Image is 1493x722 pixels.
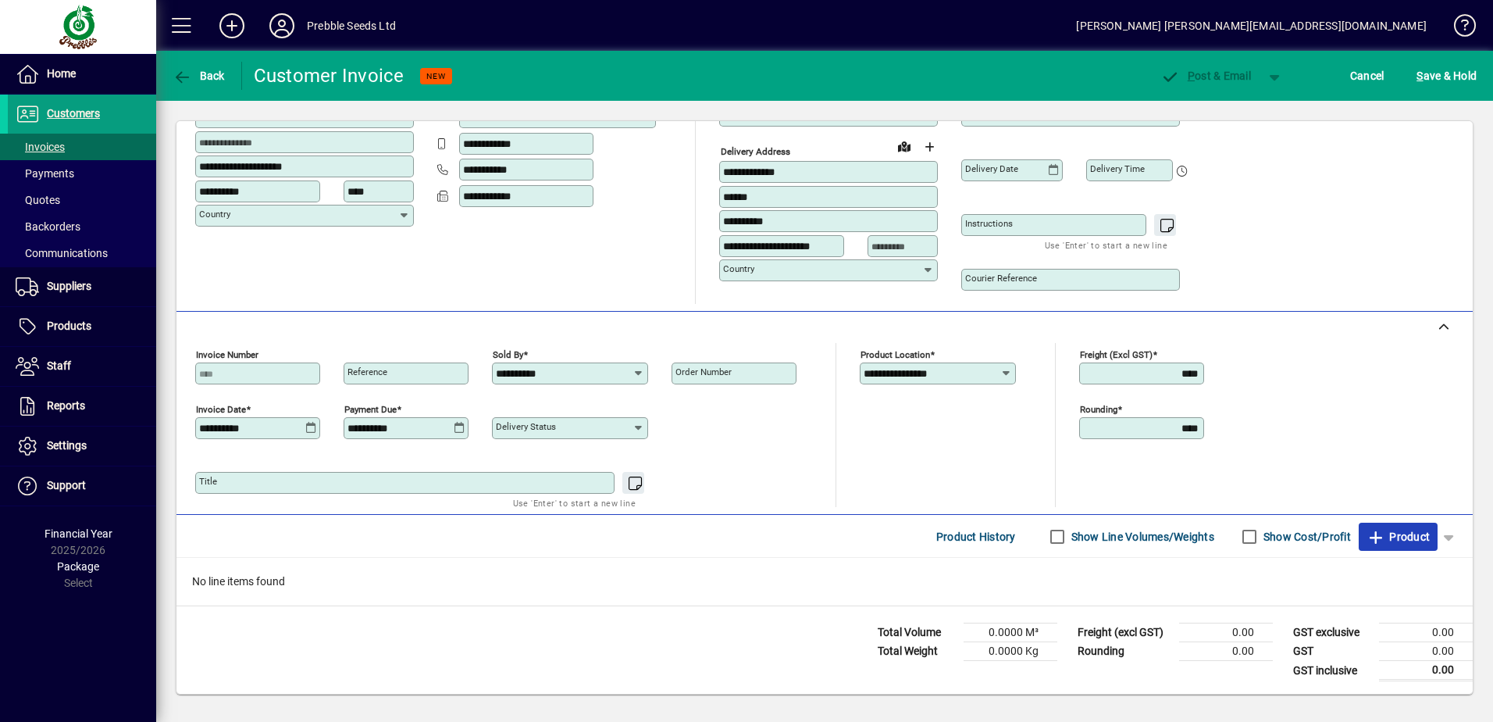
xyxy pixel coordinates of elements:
[344,404,397,415] mat-label: Payment due
[1359,523,1438,551] button: Product
[8,213,156,240] a: Backorders
[892,134,917,159] a: View on map
[870,624,964,642] td: Total Volume
[1076,13,1427,38] div: [PERSON_NAME] [PERSON_NAME][EMAIL_ADDRESS][DOMAIN_NAME]
[307,13,396,38] div: Prebble Seeds Ltd
[8,466,156,506] a: Support
[47,107,100,120] span: Customers
[8,134,156,160] a: Invoices
[45,527,112,540] span: Financial Year
[16,220,80,233] span: Backorders
[176,558,1473,606] div: No line items found
[16,167,74,180] span: Payments
[964,624,1057,642] td: 0.0000 M³
[257,12,307,40] button: Profile
[965,273,1037,284] mat-label: Courier Reference
[47,359,71,372] span: Staff
[513,494,636,512] mat-hint: Use 'Enter' to start a new line
[493,349,523,360] mat-label: Sold by
[936,524,1016,549] span: Product History
[496,421,556,432] mat-label: Delivery status
[254,63,404,88] div: Customer Invoice
[196,349,258,360] mat-label: Invoice number
[47,320,91,332] span: Products
[16,247,108,259] span: Communications
[199,209,230,220] mat-label: Country
[723,263,754,274] mat-label: Country
[8,267,156,306] a: Suppliers
[1179,624,1273,642] td: 0.00
[1080,349,1153,360] mat-label: Freight (excl GST)
[1090,163,1145,174] mat-label: Delivery time
[1070,642,1179,661] td: Rounding
[965,218,1013,229] mat-label: Instructions
[1188,70,1195,82] span: P
[1442,3,1473,54] a: Knowledge Base
[8,160,156,187] a: Payments
[1045,236,1167,254] mat-hint: Use 'Enter' to start a new line
[1285,642,1379,661] td: GST
[57,560,99,573] span: Package
[47,67,76,80] span: Home
[1068,529,1214,545] label: Show Line Volumes/Weights
[1379,642,1473,661] td: 0.00
[930,523,1022,551] button: Product History
[426,71,446,81] span: NEW
[1379,624,1473,642] td: 0.00
[347,366,387,377] mat-label: Reference
[1350,63,1384,88] span: Cancel
[1179,642,1273,661] td: 0.00
[1413,62,1481,90] button: Save & Hold
[8,387,156,426] a: Reports
[173,70,225,82] span: Back
[8,240,156,266] a: Communications
[1367,524,1430,549] span: Product
[1070,624,1179,642] td: Freight (excl GST)
[965,163,1018,174] mat-label: Delivery date
[16,141,65,153] span: Invoices
[199,476,217,487] mat-label: Title
[196,404,246,415] mat-label: Invoice date
[675,366,732,377] mat-label: Order number
[47,479,86,491] span: Support
[8,55,156,94] a: Home
[8,307,156,346] a: Products
[1416,63,1477,88] span: ave & Hold
[1416,70,1423,82] span: S
[47,399,85,412] span: Reports
[47,439,87,452] span: Settings
[8,347,156,386] a: Staff
[1260,529,1351,545] label: Show Cost/Profit
[1153,62,1259,90] button: Post & Email
[156,62,242,90] app-page-header-button: Back
[1285,624,1379,642] td: GST exclusive
[47,280,91,292] span: Suppliers
[16,194,60,206] span: Quotes
[207,12,257,40] button: Add
[964,642,1057,661] td: 0.0000 Kg
[1285,661,1379,681] td: GST inclusive
[169,62,229,90] button: Back
[1080,404,1117,415] mat-label: Rounding
[861,349,930,360] mat-label: Product location
[1160,70,1251,82] span: ost & Email
[917,134,942,159] button: Choose address
[870,642,964,661] td: Total Weight
[8,187,156,213] a: Quotes
[1379,661,1473,681] td: 0.00
[8,427,156,466] a: Settings
[1346,62,1388,90] button: Cancel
